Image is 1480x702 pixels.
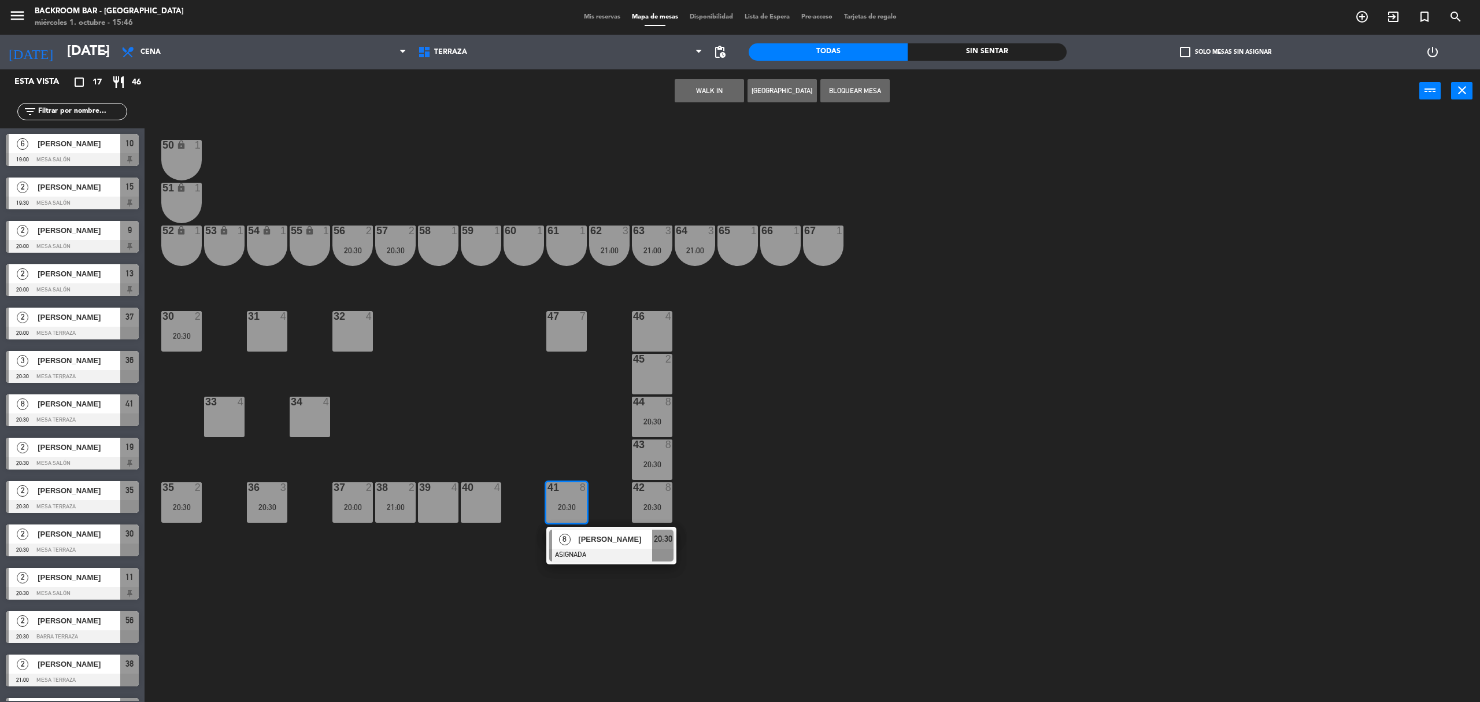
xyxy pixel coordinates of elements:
[161,503,202,511] div: 20:30
[632,503,672,511] div: 20:30
[665,482,672,493] div: 8
[195,183,202,193] div: 1
[578,14,626,20] span: Mis reservas
[35,6,184,17] div: Backroom Bar - [GEOGRAPHIC_DATA]
[38,268,120,280] span: [PERSON_NAME]
[462,226,462,236] div: 59
[837,226,843,236] div: 1
[38,571,120,583] span: [PERSON_NAME]
[332,503,373,511] div: 20:00
[17,312,28,323] span: 2
[38,138,120,150] span: [PERSON_NAME]
[219,226,229,235] i: lock
[590,226,591,236] div: 62
[37,105,127,118] input: Filtrar por nombre...
[665,439,672,450] div: 8
[38,354,120,367] span: [PERSON_NAME]
[248,482,249,493] div: 36
[633,311,634,322] div: 46
[795,14,838,20] span: Pre-acceso
[262,226,272,235] i: lock
[749,43,908,61] div: Todas
[17,182,28,193] span: 2
[38,398,120,410] span: [PERSON_NAME]
[248,226,249,236] div: 54
[17,268,28,280] span: 2
[1419,82,1441,99] button: power_input
[654,532,672,546] span: 20:30
[375,246,416,254] div: 20:30
[804,226,805,236] div: 67
[665,226,672,236] div: 3
[665,354,672,364] div: 2
[578,533,652,545] span: [PERSON_NAME]
[38,224,120,237] span: [PERSON_NAME]
[125,483,134,497] span: 35
[675,246,715,254] div: 21:00
[6,75,83,89] div: Esta vista
[38,181,120,193] span: [PERSON_NAME]
[38,485,120,497] span: [PERSON_NAME]
[17,355,28,367] span: 3
[434,48,467,56] span: Terraza
[17,442,28,453] span: 2
[632,246,672,254] div: 21:00
[366,482,373,493] div: 2
[247,503,287,511] div: 20:30
[409,226,416,236] div: 2
[125,267,134,280] span: 13
[1386,10,1400,24] i: exit_to_app
[366,226,373,236] div: 2
[162,226,163,236] div: 52
[17,225,28,237] span: 2
[633,226,634,236] div: 63
[125,614,134,627] span: 56
[128,223,132,237] span: 9
[675,79,744,102] button: WALK IN
[665,311,672,322] div: 4
[280,226,287,236] div: 1
[1455,83,1469,97] i: close
[9,7,26,28] button: menu
[1423,83,1437,97] i: power_input
[38,658,120,670] span: [PERSON_NAME]
[125,397,134,411] span: 41
[708,226,715,236] div: 3
[419,226,420,236] div: 58
[580,311,587,322] div: 7
[1426,45,1440,59] i: power_settings_new
[632,460,672,468] div: 20:30
[751,226,758,236] div: 1
[17,485,28,497] span: 2
[17,529,28,540] span: 2
[125,353,134,367] span: 36
[820,79,890,102] button: Bloquear Mesa
[125,136,134,150] span: 10
[452,482,458,493] div: 4
[280,482,287,493] div: 3
[23,105,37,119] i: filter_list
[17,572,28,583] span: 2
[38,615,120,627] span: [PERSON_NAME]
[323,226,330,236] div: 1
[38,441,120,453] span: [PERSON_NAME]
[332,246,373,254] div: 20:30
[140,48,161,56] span: Cena
[125,527,134,541] span: 30
[205,397,206,407] div: 33
[633,397,634,407] div: 44
[280,311,287,322] div: 4
[112,75,125,89] i: restaurant
[9,7,26,24] i: menu
[125,657,134,671] span: 38
[35,17,184,29] div: miércoles 1. octubre - 15:46
[419,482,420,493] div: 39
[176,140,186,150] i: lock
[366,311,373,322] div: 4
[1355,10,1369,24] i: add_circle_outline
